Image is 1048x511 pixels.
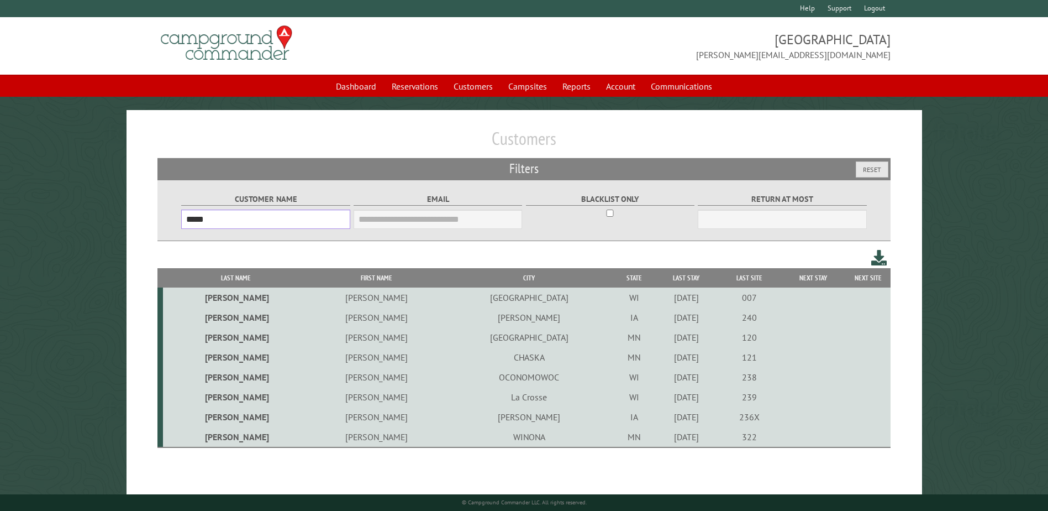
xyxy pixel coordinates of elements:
img: Campground Commander [157,22,296,65]
th: Last Stay [655,268,718,288]
td: [PERSON_NAME] [163,327,308,347]
td: [PERSON_NAME] [445,307,614,327]
small: © Campground Commander LLC. All rights reserved. [462,499,587,506]
a: Download this customer list (.csv) [871,248,887,268]
td: OCONOMOWOC [445,367,614,387]
td: CHASKA [445,347,614,367]
td: [PERSON_NAME] [308,407,445,427]
td: 322 [718,427,781,447]
td: [PERSON_NAME] [308,288,445,307]
div: [DATE] [656,292,717,303]
a: Communications [644,76,719,97]
td: WI [614,288,655,307]
div: [DATE] [656,332,717,343]
td: IA [614,307,655,327]
td: [PERSON_NAME] [308,327,445,347]
td: [PERSON_NAME] [163,427,308,447]
div: [DATE] [656,352,717,363]
a: Reports [556,76,597,97]
button: Reset [856,161,888,178]
td: [PERSON_NAME] [163,307,308,327]
div: [DATE] [656,411,717,423]
h1: Customers [157,128,890,158]
div: [DATE] [656,392,717,403]
td: 121 [718,347,781,367]
td: MN [614,347,655,367]
td: La Crosse [445,387,614,407]
td: WI [614,387,655,407]
td: [GEOGRAPHIC_DATA] [445,327,614,347]
th: City [445,268,614,288]
td: [PERSON_NAME] [163,347,308,367]
td: 007 [718,288,781,307]
div: [DATE] [656,312,717,323]
th: Next Stay [780,268,846,288]
label: Email [354,193,522,206]
td: [PERSON_NAME] [445,407,614,427]
th: Last Site [718,268,781,288]
th: Last Name [163,268,308,288]
td: 120 [718,327,781,347]
label: Return at most [698,193,866,206]
h2: Filters [157,158,890,179]
td: [PERSON_NAME] [163,387,308,407]
td: 239 [718,387,781,407]
a: Customers [447,76,499,97]
td: 238 [718,367,781,387]
a: Account [599,76,642,97]
th: First Name [308,268,445,288]
th: Next Site [846,268,891,288]
td: 240 [718,307,781,327]
th: State [614,268,655,288]
div: [DATE] [656,372,717,383]
td: [PERSON_NAME] [308,367,445,387]
a: Reservations [385,76,445,97]
td: [PERSON_NAME] [308,347,445,367]
a: Campsites [502,76,554,97]
td: IA [614,407,655,427]
td: WINONA [445,427,614,447]
label: Customer Name [181,193,350,206]
td: [PERSON_NAME] [163,367,308,387]
td: [PERSON_NAME] [308,307,445,327]
a: Dashboard [329,76,383,97]
div: [DATE] [656,431,717,442]
label: Blacklist only [526,193,694,206]
td: MN [614,327,655,347]
td: 236X [718,407,781,427]
span: [GEOGRAPHIC_DATA] [PERSON_NAME][EMAIL_ADDRESS][DOMAIN_NAME] [524,30,891,61]
td: [GEOGRAPHIC_DATA] [445,288,614,307]
td: WI [614,367,655,387]
td: [PERSON_NAME] [163,407,308,427]
td: [PERSON_NAME] [308,387,445,407]
td: [PERSON_NAME] [308,427,445,447]
td: MN [614,427,655,447]
td: [PERSON_NAME] [163,288,308,307]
